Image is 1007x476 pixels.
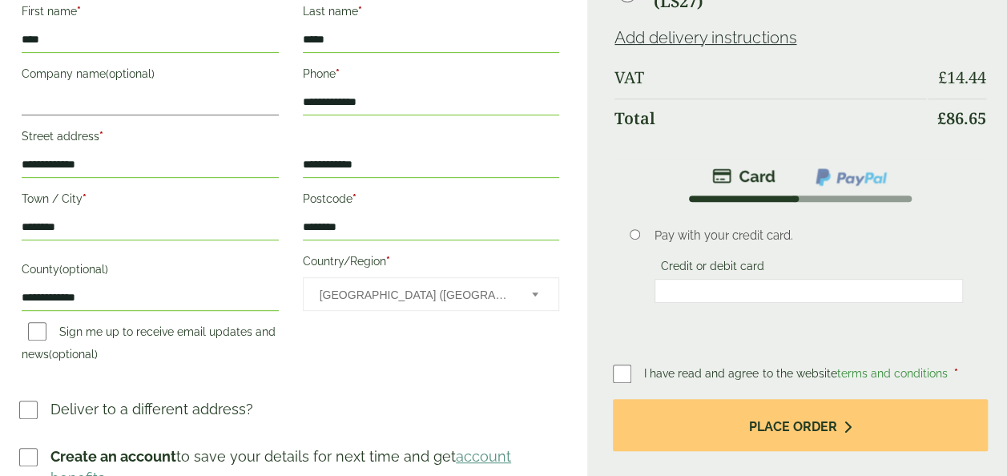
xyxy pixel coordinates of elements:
p: Deliver to a different address? [50,398,253,420]
bdi: 86.65 [937,107,986,129]
abbr: required [77,5,81,18]
abbr: required [336,67,340,80]
bdi: 14.44 [938,67,986,88]
abbr: required [953,367,957,380]
span: (optional) [49,348,98,361]
img: ppcp-gateway.png [814,167,888,188]
span: £ [937,107,946,129]
abbr: required [386,255,390,268]
label: Company name [22,63,279,90]
label: Street address [22,125,279,152]
span: I have read and agree to the website [644,367,950,380]
label: Postcode [303,188,560,215]
a: terms and conditions [836,367,947,380]
abbr: required [83,192,87,205]
label: County [22,258,279,285]
a: Add delivery instructions [614,28,796,47]
label: Sign me up to receive email updates and news [22,325,276,365]
th: Total [614,99,926,138]
span: £ [938,67,947,88]
span: (optional) [106,67,155,80]
span: United Kingdom (UK) [320,278,511,312]
th: VAT [614,58,926,97]
input: Sign me up to receive email updates and news(optional) [28,322,46,341]
abbr: required [99,130,103,143]
span: Country/Region [303,277,560,311]
img: stripe.png [712,167,775,186]
abbr: required [352,192,356,205]
span: (optional) [59,263,108,276]
label: Country/Region [303,250,560,277]
button: Place order [613,399,988,451]
label: Credit or debit card [655,260,771,277]
label: Phone [303,63,560,90]
label: Town / City [22,188,279,215]
iframe: Secure card payment input frame [659,284,958,298]
abbr: required [358,5,362,18]
p: Pay with your credit card. [655,227,963,244]
strong: Create an account [50,448,176,465]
